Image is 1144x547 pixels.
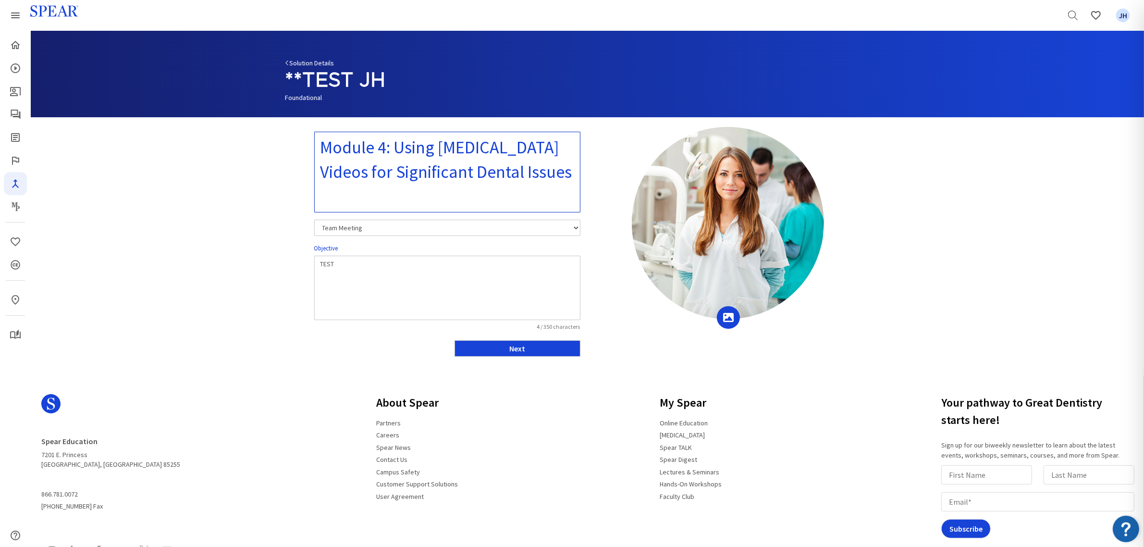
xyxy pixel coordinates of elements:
[4,195,27,218] a: Masters Program
[4,288,27,311] a: In-Person & Virtual
[941,390,1138,433] h3: Your pathway to Great Dentistry starts here!
[41,486,180,511] span: [PHONE_NUMBER] Fax
[4,57,27,80] a: Courses
[654,415,714,431] a: Online Education
[654,390,728,415] h3: My Spear
[1044,465,1134,485] input: Last Name
[370,439,417,456] a: Spear News
[4,80,27,103] a: Patient Education
[654,464,726,480] a: Lectures & Seminars
[1113,516,1139,542] img: Resource Center badge
[632,127,824,319] img: Team-Meeting-001.jpg
[41,433,180,469] address: 7201 E. Princess [GEOGRAPHIC_DATA], [GEOGRAPHIC_DATA] 85255
[1116,9,1130,23] span: JH
[314,244,338,253] label: Objective
[4,230,27,253] a: Favorites
[1113,516,1139,542] button: Open Resource Center
[4,524,27,547] a: Help
[370,390,464,415] h3: About Spear
[41,486,84,503] a: 866.781.0072
[314,132,580,212] textarea: Module 4: Using [MEDICAL_DATA] Videos for Significant Dental Issues
[4,172,27,195] a: Navigator Pro
[285,59,334,67] a: Solution Details
[941,492,1134,511] input: Email*
[654,476,728,492] a: Hands-On Workshops
[4,323,27,347] a: My Study Club
[41,390,180,425] a: Spear Logo
[370,415,406,431] a: Partners
[941,465,1032,485] input: First Name
[941,519,991,538] input: Subscribe
[370,476,464,492] a: Customer Support Solutions
[4,253,27,276] a: CE Credits
[654,427,711,443] a: [MEDICAL_DATA]
[1111,4,1134,27] a: Favorites
[1061,4,1084,27] a: Search
[654,488,701,505] a: Faculty Club
[285,93,322,102] span: Foundational
[370,488,430,505] a: User Agreement
[4,149,27,172] a: Faculty Club Elite
[370,464,426,480] a: Campus Safety
[370,427,405,443] a: Careers
[941,440,1138,460] p: Sign up for our biweekly newsletter to learn about the latest events, workshops, seminars, course...
[4,34,27,57] a: Home
[654,451,703,468] a: Spear Digest
[314,256,580,320] textarea: TEST
[41,433,103,450] a: Spear Education
[4,126,27,149] a: Spear Digest
[41,394,61,413] svg: Spear Logo
[4,4,27,27] a: Spear Products
[370,451,413,468] a: Contact Us
[1084,4,1107,27] a: Favorites
[4,103,27,126] a: Spear Talk
[455,340,580,357] button: Next
[447,323,580,331] span: 4 / 350 characters
[654,439,698,456] a: Spear TALK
